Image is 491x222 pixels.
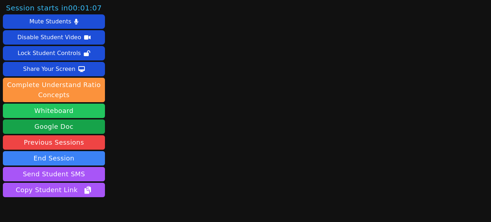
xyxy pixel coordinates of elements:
[16,185,92,195] span: Copy Student Link
[3,183,105,197] button: Copy Student Link
[29,16,71,27] div: Mute Students
[3,78,105,102] button: Complete Understand Ratio Concepts
[3,30,105,45] button: Disable Student Video
[3,62,105,76] button: Share Your Screen
[3,151,105,166] button: End Session
[3,167,105,181] button: Send Student SMS
[3,119,105,134] a: Google Doc
[68,4,102,12] time: 00:01:07
[17,32,81,43] div: Disable Student Video
[3,46,105,60] button: Lock Student Controls
[3,104,105,118] button: Whiteboard
[18,47,81,59] div: Lock Student Controls
[3,135,105,150] a: Previous Sessions
[23,63,75,75] div: Share Your Screen
[3,14,105,29] button: Mute Students
[6,3,102,13] span: Session starts in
